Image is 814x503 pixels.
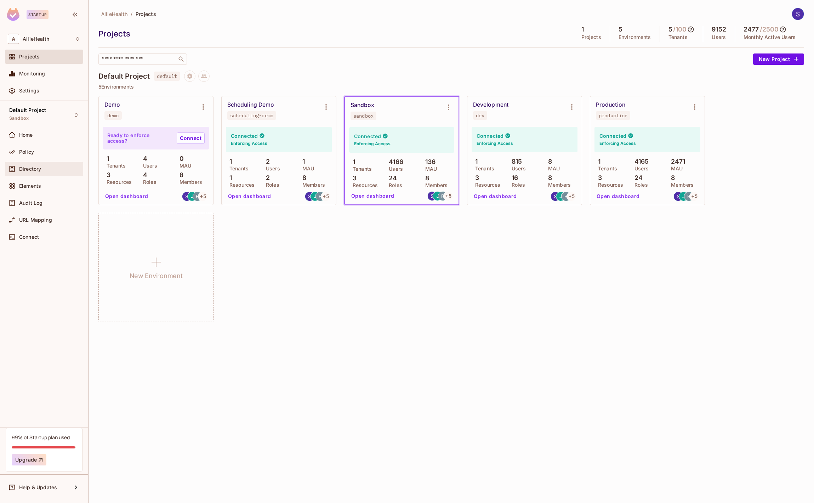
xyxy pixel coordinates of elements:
img: stephen@alliehealth.com [674,192,683,201]
p: 1 [594,158,600,165]
img: Stephen Morrison [792,8,804,20]
img: stephen@alliehealth.com [428,192,437,200]
div: Startup [27,10,49,19]
button: Open dashboard [102,191,151,202]
p: 0 [176,155,184,162]
h6: Enforcing Access [231,140,267,147]
p: 4165 [631,158,649,165]
button: New Project [753,53,804,65]
p: Resources [594,182,623,188]
span: + 5 [569,194,574,199]
h5: 9152 [712,26,726,33]
div: Development [473,101,508,108]
span: J [436,193,439,198]
img: rodrigo@alliehealth.com [684,192,693,201]
span: default [154,72,180,81]
img: stephen@alliehealth.com [551,192,560,201]
div: Scheduling Demo [227,101,274,108]
h1: New Environment [130,271,183,281]
span: Projects [136,11,156,17]
div: production [599,113,627,118]
div: Production [596,101,625,108]
p: Users [140,163,157,169]
p: 815 [508,158,522,165]
img: stephen@alliehealth.com [182,192,191,201]
span: AllieHealth [101,11,128,17]
span: Settings [19,88,39,94]
p: 3 [594,174,602,181]
span: Audit Log [19,200,42,206]
span: Policy [19,149,34,155]
p: 8 [667,174,675,181]
button: Environment settings [442,100,456,114]
span: + 5 [691,194,697,199]
img: rodrigo@alliehealth.com [193,192,202,201]
p: 16 [508,174,518,181]
span: Project settings [184,74,195,81]
p: 8 [299,174,306,181]
button: Environment settings [196,100,210,114]
h6: Enforcing Access [599,140,636,147]
button: Environment settings [565,100,579,114]
p: 1 [103,155,109,162]
p: MAU [299,166,314,171]
span: J [191,194,194,199]
p: 8 [545,174,552,181]
span: Monitoring [19,71,45,77]
p: 3 [349,175,357,182]
p: Tenants [349,166,372,172]
p: 8 [422,175,429,182]
p: Tenants [226,166,249,171]
h4: Connected [354,133,381,140]
button: Open dashboard [225,191,274,202]
a: Connect [177,132,205,144]
span: + 5 [200,194,206,199]
p: 3 [472,174,479,181]
p: 1 [349,158,355,165]
span: Elements [19,183,41,189]
span: A [8,34,19,44]
span: Connect [19,234,39,240]
img: SReyMgAAAABJRU5ErkJggg== [7,8,19,21]
h4: Connected [231,132,258,139]
p: Resources [349,182,378,188]
span: URL Mapping [19,217,52,223]
p: Roles [262,182,279,188]
p: Resources [472,182,500,188]
div: sandbox [353,113,374,119]
div: 99% of Startup plan used [12,434,70,441]
p: Roles [140,179,156,185]
p: Members [176,179,202,185]
p: 4166 [385,158,403,165]
span: J [682,194,685,199]
p: 1 [472,158,478,165]
p: 4 [140,155,147,162]
p: 24 [385,175,397,182]
div: dev [476,113,484,118]
p: Tenants [103,163,126,169]
p: Roles [508,182,525,188]
span: + 5 [323,194,329,199]
p: Roles [631,182,648,188]
h5: 2477 [744,26,759,33]
span: J [314,194,317,199]
h5: / 2500 [760,26,779,33]
span: Projects [19,54,40,60]
h4: Connected [477,132,503,139]
button: Environment settings [319,100,333,114]
span: Help & Updates [19,485,57,490]
p: Users [712,34,726,40]
button: Environment settings [688,100,702,114]
div: Projects [98,28,569,39]
span: J [559,194,562,199]
p: Users [631,166,649,171]
img: rodrigo@alliehealth.com [562,192,570,201]
p: Members [667,182,694,188]
p: Members [422,182,448,188]
p: 24 [631,174,643,181]
h4: Default Project [98,72,150,80]
p: Roles [385,182,402,188]
p: 2 [262,174,270,181]
button: Upgrade [12,454,46,465]
p: 2 [262,158,270,165]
